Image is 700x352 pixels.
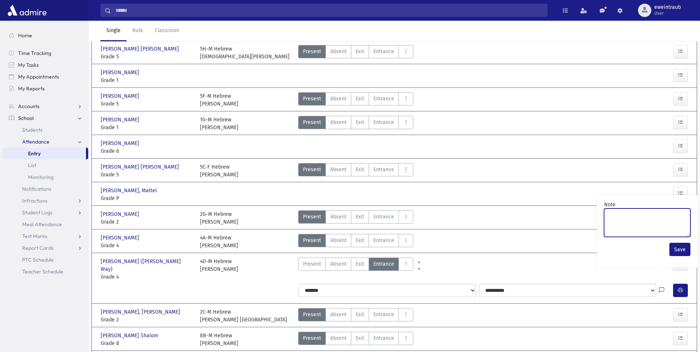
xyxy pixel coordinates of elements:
span: Test Marks [22,233,47,239]
span: [PERSON_NAME] [PERSON_NAME] [101,163,180,171]
span: Infractions [22,197,48,204]
span: Present [303,213,321,221]
span: [PERSON_NAME] [101,210,141,218]
a: Test Marks [3,230,88,242]
button: Save [669,243,690,256]
a: Meal Attendance [3,218,88,230]
span: Present [303,237,321,244]
span: Entrance [373,118,394,126]
span: Present [303,334,321,342]
span: Present [303,260,321,268]
div: 5C-F Hebrew [PERSON_NAME] [200,163,238,179]
span: Grade 1 [101,124,193,131]
span: Exit [356,311,364,318]
span: Grade 2 [101,316,193,324]
div: 5F-M Hebrew [PERSON_NAME] [200,92,238,108]
span: Exit [356,213,364,221]
span: [PERSON_NAME] [101,92,141,100]
span: [PERSON_NAME] [PERSON_NAME] [101,45,180,53]
span: Attendance [22,138,49,145]
img: AdmirePro [6,3,48,18]
a: Accounts [3,100,88,112]
span: My Reports [18,85,45,92]
span: Monitoring [28,174,54,180]
a: School [3,112,88,124]
div: AttTypes [298,163,413,179]
span: Grade P [101,194,193,202]
a: My Reports [3,83,88,94]
span: Grade 4 [101,242,193,249]
span: Grade 5 [101,100,193,108]
a: Notifications [3,183,88,195]
div: AttTypes [298,258,413,281]
div: 2C-M Hebrew [PERSON_NAME] [GEOGRAPHIC_DATA] [200,308,287,324]
label: Note [604,201,615,208]
div: AttTypes [298,116,413,131]
a: Teacher Schedule [3,266,88,277]
div: 4A-M Hebrew [PERSON_NAME] [200,234,238,249]
a: List [3,159,88,171]
span: Notifications [22,186,51,192]
span: Absent [330,48,346,55]
span: My Appointments [18,73,59,80]
span: Absent [330,95,346,103]
span: Grade 4 [101,273,193,281]
span: Entrance [373,213,394,221]
span: Entrance [373,95,394,103]
div: 2G-M Hebrew [PERSON_NAME] [200,210,238,226]
span: Present [303,311,321,318]
span: My Tasks [18,62,39,68]
a: PTC Schedule [3,254,88,266]
span: Grade 5 [101,53,193,61]
span: Accounts [18,103,39,110]
div: 1G-M Hebrew [PERSON_NAME] [200,116,238,131]
span: Entrance [373,166,394,173]
span: Entrance [373,48,394,55]
div: 4D-M Hebrew [PERSON_NAME] [200,258,238,281]
span: [PERSON_NAME] Shalom [101,332,160,339]
span: Exit [356,260,364,268]
span: Absent [330,237,346,244]
span: Present [303,48,321,55]
span: Grade 6 [101,147,193,155]
span: Entrance [373,311,394,318]
span: [PERSON_NAME], Mattel [101,187,158,194]
span: Entrance [373,237,394,244]
span: Grade 1 [101,76,193,84]
span: Report Cards [22,245,54,251]
a: Attendance [3,136,88,148]
span: Exit [356,166,364,173]
input: Search [111,4,547,17]
a: Time Tracking [3,47,88,59]
span: Exit [356,118,364,126]
span: Present [303,166,321,173]
div: AttTypes [298,45,413,61]
span: [PERSON_NAME] ([PERSON_NAME] Way) [101,258,193,273]
span: [PERSON_NAME] [101,139,141,147]
span: Grade 2 [101,218,193,226]
div: AttTypes [298,234,413,249]
span: Present [303,118,321,126]
div: AttTypes [298,92,413,108]
span: PTC Schedule [22,256,54,263]
a: Students [3,124,88,136]
a: Bulk [127,21,149,41]
span: Absent [330,213,346,221]
span: [PERSON_NAME] [101,234,141,242]
a: Classroom [149,21,185,41]
a: Single [100,21,127,41]
a: My Tasks [3,59,88,71]
span: Exit [356,237,364,244]
div: AttTypes [298,210,413,226]
div: AttTypes [298,332,413,347]
span: Exit [356,48,364,55]
span: [PERSON_NAME], [PERSON_NAME] [101,308,182,316]
a: Student Logs [3,207,88,218]
span: Absent [330,166,346,173]
span: Entry [28,150,41,157]
span: Absent [330,334,346,342]
a: Monitoring [3,171,88,183]
span: School [18,115,34,121]
span: Students [22,127,42,133]
span: List [28,162,36,169]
